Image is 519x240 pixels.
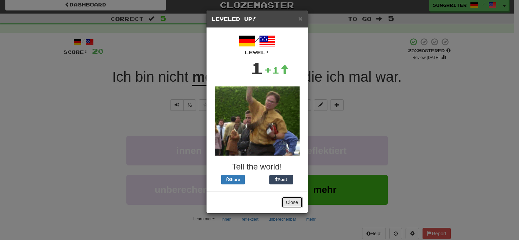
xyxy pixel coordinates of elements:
[212,162,303,171] h3: Tell the world!
[215,86,300,156] img: dwight-38fd9167b88c7212ef5e57fe3c23d517be8a6295dbcd4b80f87bd2b6bd7e5025.gif
[298,15,302,22] span: ×
[212,16,303,22] h5: Leveled Up!
[221,175,245,184] button: Share
[212,33,303,56] div: /
[269,175,293,184] button: Post
[298,15,302,22] button: Close
[212,49,303,56] div: Level:
[245,175,269,184] iframe: X Post Button
[264,63,289,77] div: +1
[282,197,303,208] button: Close
[250,56,264,80] div: 1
